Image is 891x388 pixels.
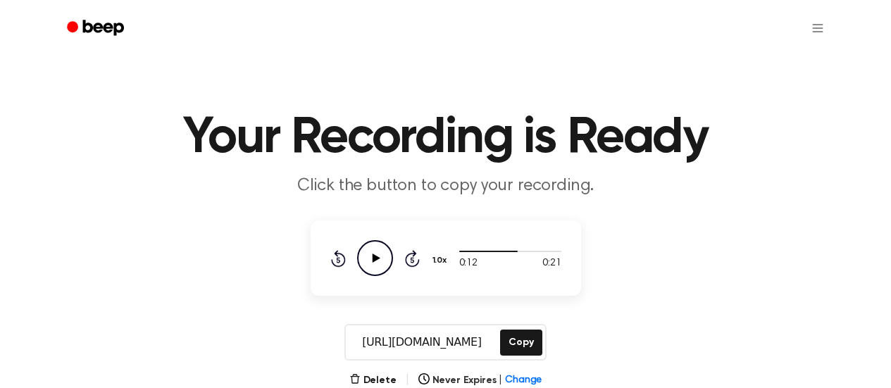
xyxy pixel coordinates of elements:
[57,15,137,42] a: Beep
[500,330,542,356] button: Copy
[175,175,716,198] p: Click the button to copy your recording.
[801,11,835,45] button: Open menu
[349,373,397,388] button: Delete
[418,373,542,388] button: Never Expires|Change
[85,113,806,163] h1: Your Recording is Ready
[459,256,478,271] span: 0:12
[542,256,561,271] span: 0:21
[431,249,452,273] button: 1.0x
[505,373,542,388] span: Change
[499,373,502,388] span: |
